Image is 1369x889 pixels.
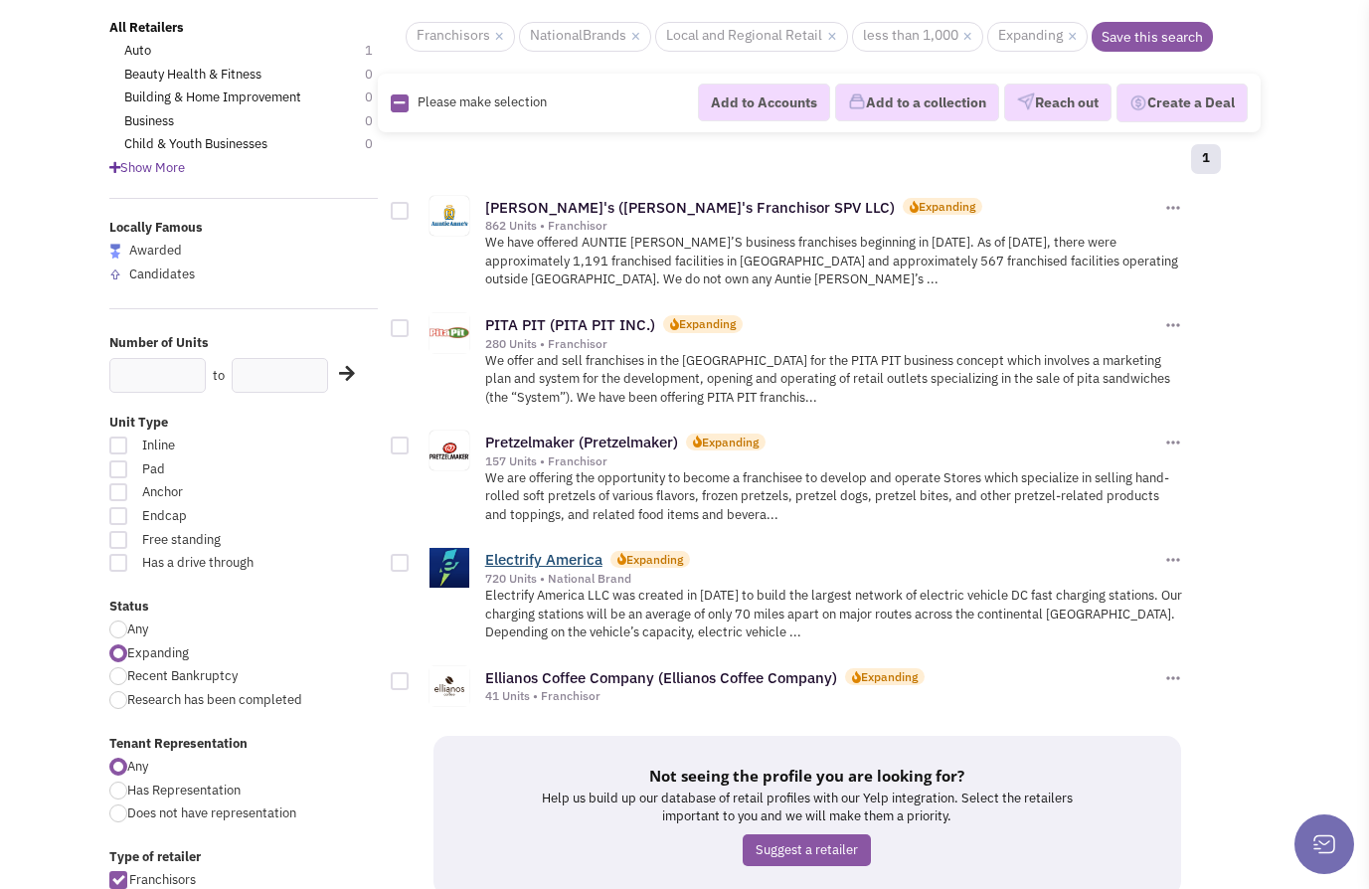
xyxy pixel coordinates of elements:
div: Expanding [679,315,736,332]
p: We offer and sell franchises in the [GEOGRAPHIC_DATA] for the PITA PIT business concept which inv... [485,352,1184,408]
img: icon-collection-lavender.png [848,92,866,110]
label: Status [109,598,378,617]
span: Has Representation [127,782,241,799]
button: Create a Deal [1116,84,1248,123]
div: Search Nearby [326,361,352,387]
span: Franchisors [129,871,196,888]
span: Please make selection [418,93,547,110]
label: Type of retailer [109,848,378,867]
div: Expanding [861,668,918,685]
span: Any [127,758,148,775]
p: Electrify America LLC was created in [DATE] to build the largest network of electric vehicle DC f... [485,587,1184,642]
a: Child & Youth Businesses [124,135,267,154]
span: Local and Regional Retail [655,22,847,52]
span: Expanding [127,644,189,661]
a: Auto [124,42,151,61]
label: Unit Type [109,414,378,433]
span: 0 [365,66,393,85]
span: Any [127,621,148,637]
span: 1 [365,42,393,61]
button: Reach out [1004,84,1112,121]
a: × [495,28,504,46]
a: PITA PIT (PITA PIT INC.) [485,315,655,334]
span: Inline [129,437,295,455]
span: Pad [129,460,295,479]
a: Electrify America [485,550,602,569]
div: Expanding [626,551,683,568]
p: Help us build up our database of retail profiles with our Yelp integration. Select the retailers ... [533,790,1082,826]
span: 0 [365,89,393,107]
img: locallyfamous-largeicon.png [109,244,121,259]
div: 41 Units • Franchisor [485,688,1161,704]
a: Ellianos Coffee Company (Ellianos Coffee Company) [485,668,837,687]
div: Expanding [919,198,975,215]
a: Save this search [1092,22,1213,52]
img: Rectangle.png [391,94,409,112]
a: × [631,28,640,46]
img: VectorPaper_Plane.png [1017,92,1035,110]
span: Expanding [987,22,1088,52]
span: Endcap [129,507,295,526]
b: All Retailers [109,19,184,36]
a: Beauty Health & Fitness [124,66,261,85]
a: × [963,28,972,46]
button: Add to a collection [835,84,999,121]
a: [PERSON_NAME]'s ([PERSON_NAME]'s Franchisor SPV LLC) [485,198,895,217]
label: Tenant Representation [109,735,378,754]
div: 720 Units • National Brand [485,571,1161,587]
a: All Retailers [109,19,184,38]
p: We are offering the opportunity to become a franchisee to develop and operate Stores which specia... [485,469,1184,525]
button: Add to Accounts [698,84,830,121]
span: Does not have representation [127,804,296,821]
label: Number of Units [109,334,378,353]
span: Awarded [129,242,182,259]
a: × [827,28,836,46]
span: less than 1,000 [852,22,983,52]
label: to [213,367,225,386]
a: 1 [1191,144,1221,174]
span: Show More [109,159,185,176]
span: Franchisors [406,22,515,52]
label: Locally Famous [109,219,378,238]
span: 0 [365,112,393,131]
a: Business [124,112,174,131]
h5: Not seeing the profile you are looking for? [533,766,1082,786]
span: 0 [365,135,393,154]
p: We have offered AUNTIE [PERSON_NAME]’S business franchises beginning in [DATE]. As of [DATE], the... [485,234,1184,289]
span: Research has been completed [127,691,302,708]
span: NationalBrands [519,22,651,52]
div: 862 Units • Franchisor [485,218,1161,234]
span: Anchor [129,483,295,502]
img: locallyfamous-upvote.png [109,268,121,280]
a: Pretzelmaker (Pretzelmaker) [485,433,678,451]
span: Recent Bankruptcy [127,667,238,684]
span: Has a drive through [129,554,295,573]
a: Suggest a retailer [743,834,871,867]
div: 157 Units • Franchisor [485,453,1161,469]
a: Building & Home Improvement [124,89,301,107]
span: Free standing [129,531,295,550]
div: Expanding [702,434,759,450]
span: Candidates [129,266,195,282]
a: × [1068,28,1077,46]
div: 280 Units • Franchisor [485,336,1161,352]
img: Deal-Dollar.png [1129,92,1147,114]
